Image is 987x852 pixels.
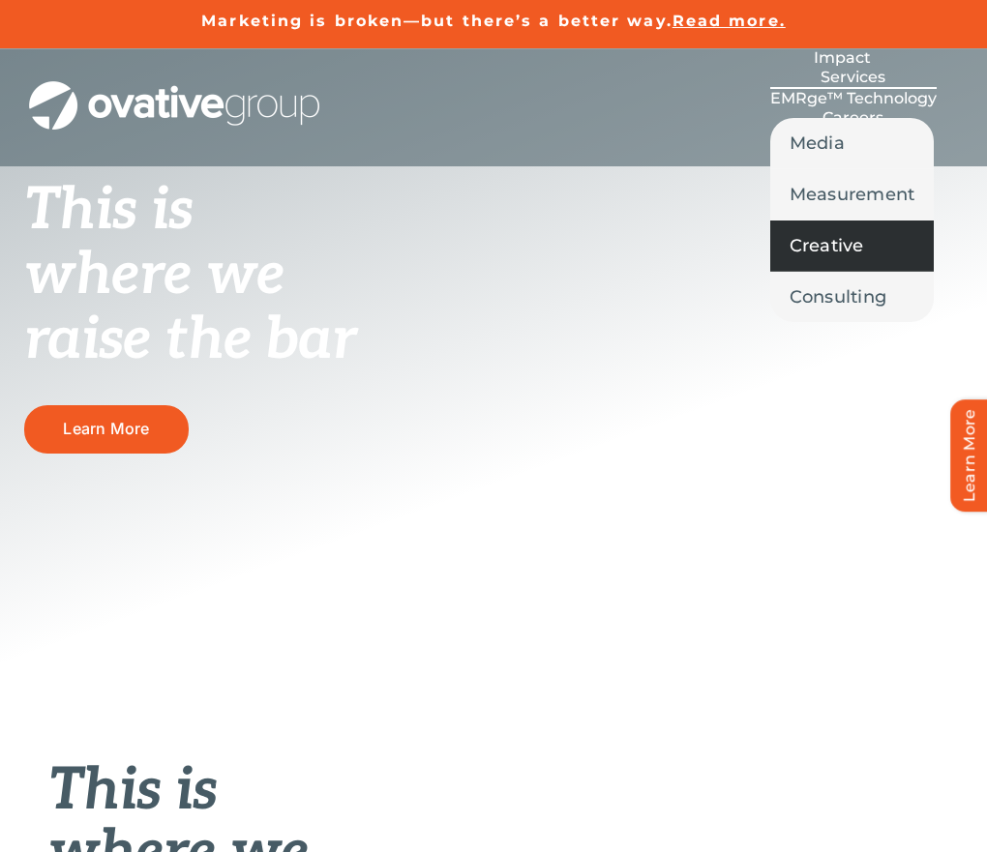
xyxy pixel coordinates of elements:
a: Impact [748,48,937,68]
a: Marketing is broken—but there’s a better way. [201,12,673,30]
a: Creative [770,220,935,271]
span: where we raise the bar [24,241,356,375]
a: Read more. [673,12,786,30]
span: This is [24,176,193,246]
span: Learn More [63,420,149,438]
a: Learn More [24,405,189,453]
span: Impact [814,48,871,68]
a: Media [770,118,935,168]
span: Services [821,68,885,87]
span: Creative [790,232,864,259]
a: Measurement [770,169,935,220]
span: Measurement [790,181,915,208]
span: Media [790,130,845,157]
nav: Menu [748,48,958,166]
a: Services [770,68,937,89]
span: Consulting [790,283,887,310]
a: Consulting [770,272,935,322]
em: This is [48,756,217,826]
a: OG_Full_horizontal_WHT [29,79,319,98]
